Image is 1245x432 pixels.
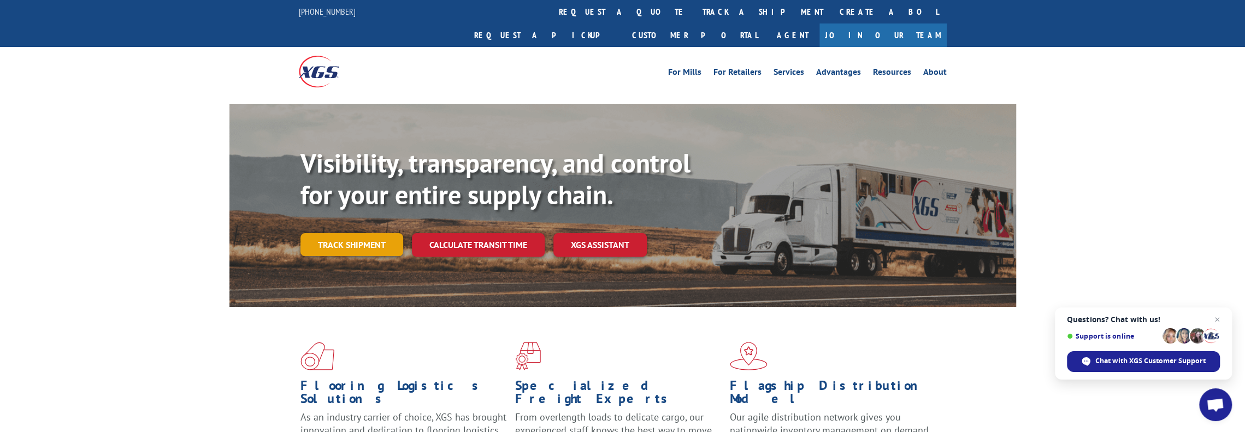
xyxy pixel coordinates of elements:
a: XGS ASSISTANT [553,233,647,257]
h1: Flagship Distribution Model [730,379,936,411]
a: Agent [766,23,819,47]
a: Advantages [816,68,861,80]
a: Join Our Team [819,23,947,47]
a: Services [774,68,804,80]
img: xgs-icon-total-supply-chain-intelligence-red [300,342,334,370]
a: About [923,68,947,80]
img: xgs-icon-focused-on-flooring-red [515,342,541,370]
img: xgs-icon-flagship-distribution-model-red [730,342,768,370]
a: For Mills [668,68,701,80]
a: Calculate transit time [412,233,545,257]
a: Resources [873,68,911,80]
a: [PHONE_NUMBER] [299,6,356,17]
div: Chat with XGS Customer Support [1067,351,1220,372]
a: Track shipment [300,233,403,256]
span: Questions? Chat with us! [1067,315,1220,324]
span: Close chat [1211,313,1224,326]
b: Visibility, transparency, and control for your entire supply chain. [300,146,691,211]
a: Customer Portal [624,23,766,47]
a: For Retailers [713,68,762,80]
h1: Specialized Freight Experts [515,379,722,411]
div: Open chat [1199,388,1232,421]
a: Request a pickup [466,23,624,47]
h1: Flooring Logistics Solutions [300,379,507,411]
span: Support is online [1067,332,1159,340]
span: Chat with XGS Customer Support [1095,356,1206,366]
